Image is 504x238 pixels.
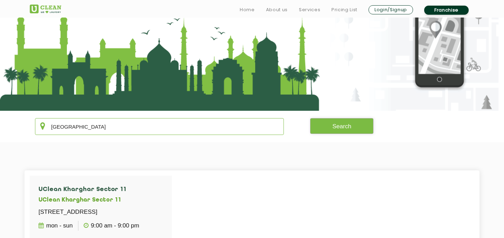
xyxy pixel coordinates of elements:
p: [STREET_ADDRESS] [38,207,145,217]
a: Pricing List [331,6,357,14]
p: Mon - Sun [38,221,73,231]
h4: UClean Kharghar Sector 11 [38,186,145,193]
img: UClean Laundry and Dry Cleaning [30,5,61,13]
p: 9:00 AM - 9:00 PM [84,221,139,231]
a: Login/Signup [369,5,413,14]
a: Services [299,6,320,14]
a: About us [266,6,288,14]
button: Search [310,118,374,134]
a: Franchise [424,6,469,15]
input: Enter city/area/pin Code [35,118,284,135]
h5: UClean Kharghar Sector 11 [38,197,145,204]
a: Home [240,6,255,14]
